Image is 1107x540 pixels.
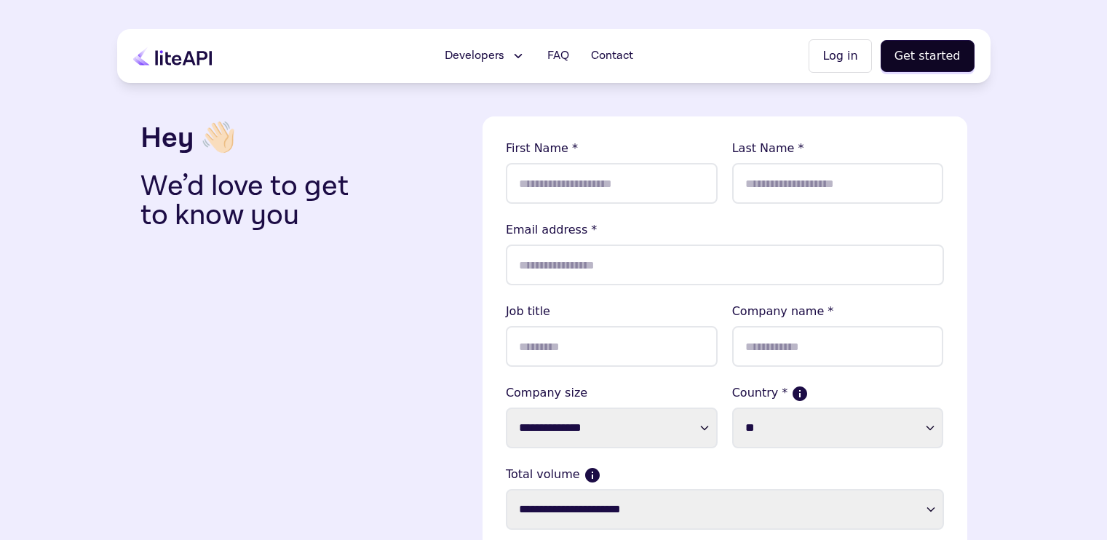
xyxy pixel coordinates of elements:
[547,47,569,65] span: FAQ
[539,41,578,71] a: FAQ
[506,384,718,402] label: Company size
[506,221,944,239] lable: Email address *
[793,387,806,400] button: If more than one country, please select where the majority of your sales come from.
[506,466,944,483] label: Total volume
[881,40,975,72] button: Get started
[732,140,944,157] lable: Last Name *
[436,41,534,71] button: Developers
[582,41,642,71] a: Contact
[140,116,471,160] h3: Hey 👋🏻
[732,303,944,320] lable: Company name *
[809,39,871,73] button: Log in
[445,47,504,65] span: Developers
[591,47,633,65] span: Contact
[732,384,944,402] label: Country *
[140,172,372,230] p: We’d love to get to know you
[586,469,599,482] button: Current monthly volume your business makes in USD
[506,140,718,157] lable: First Name *
[506,303,718,320] lable: Job title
